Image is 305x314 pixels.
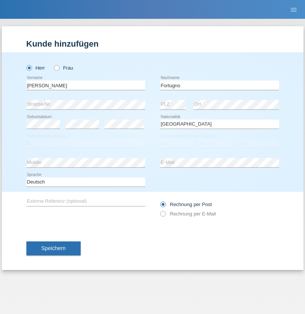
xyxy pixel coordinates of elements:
input: Herr [26,65,31,70]
i: menu [290,6,297,14]
input: Rechnung per Post [160,202,165,211]
input: Frau [54,65,59,70]
input: Rechnung per E-Mail [160,211,165,220]
label: Rechnung per E-Mail [160,211,216,217]
span: Speichern [41,245,66,251]
label: Frau [54,65,73,71]
label: Herr [26,65,45,71]
h1: Kunde hinzufügen [26,39,279,49]
a: menu [286,7,301,12]
label: Rechnung per Post [160,202,212,207]
button: Speichern [26,241,81,256]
